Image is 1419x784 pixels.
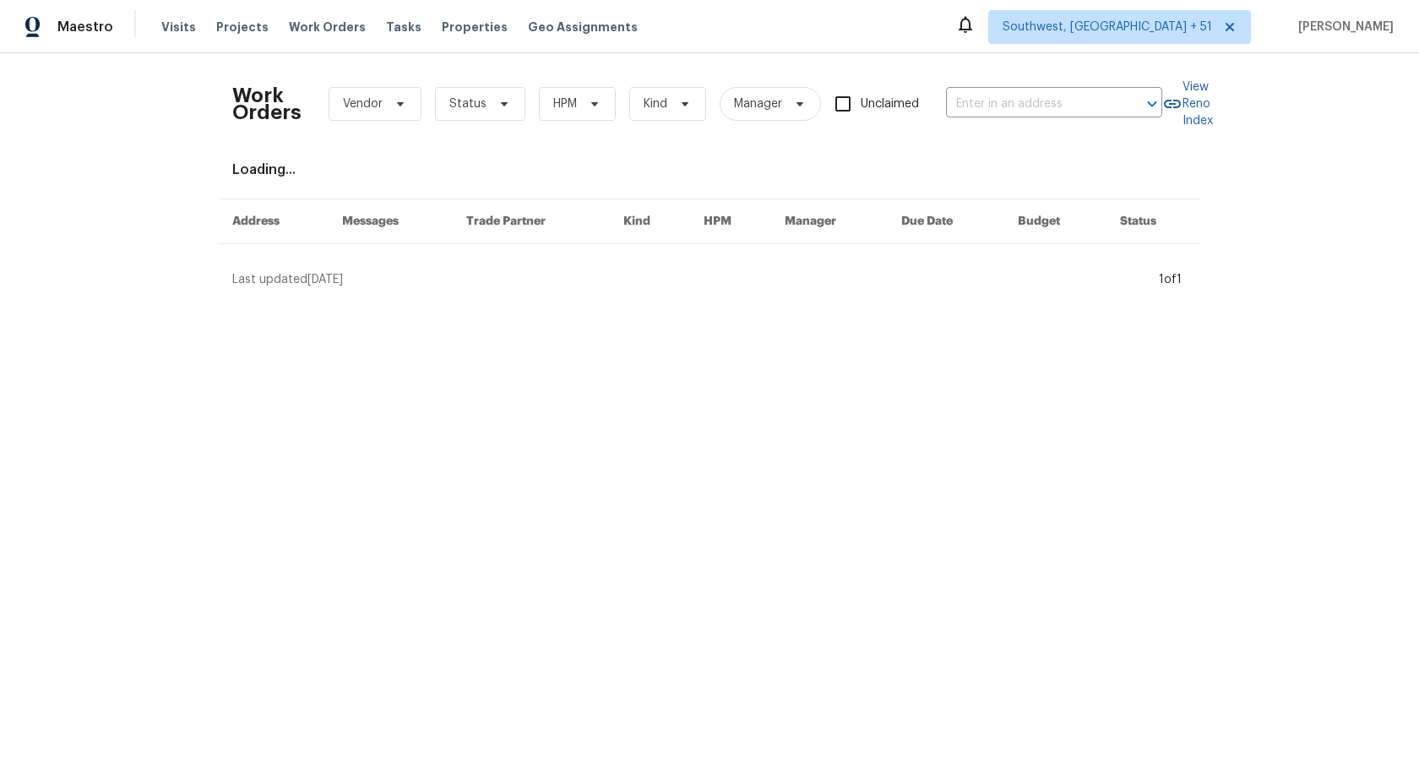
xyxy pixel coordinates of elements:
[232,271,1154,288] div: Last updated
[232,87,302,121] h2: Work Orders
[219,199,329,244] th: Address
[289,19,366,35] span: Work Orders
[946,91,1115,117] input: Enter in an address
[528,19,638,35] span: Geo Assignments
[861,95,919,113] span: Unclaimed
[644,95,667,112] span: Kind
[343,95,383,112] span: Vendor
[161,19,196,35] span: Visits
[449,95,487,112] span: Status
[57,19,113,35] span: Maestro
[690,199,771,244] th: HPM
[232,161,1187,178] div: Loading...
[329,199,453,244] th: Messages
[1291,19,1394,35] span: [PERSON_NAME]
[1140,92,1164,116] button: Open
[888,199,1004,244] th: Due Date
[307,274,343,286] span: [DATE]
[442,19,508,35] span: Properties
[734,95,782,112] span: Manager
[453,199,611,244] th: Trade Partner
[1106,199,1200,244] th: Status
[1004,199,1106,244] th: Budget
[1162,79,1213,129] a: View Reno Index
[771,199,888,244] th: Manager
[610,199,690,244] th: Kind
[553,95,577,112] span: HPM
[216,19,269,35] span: Projects
[1003,19,1212,35] span: Southwest, [GEOGRAPHIC_DATA] + 51
[1159,271,1182,288] div: 1 of 1
[386,21,421,33] span: Tasks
